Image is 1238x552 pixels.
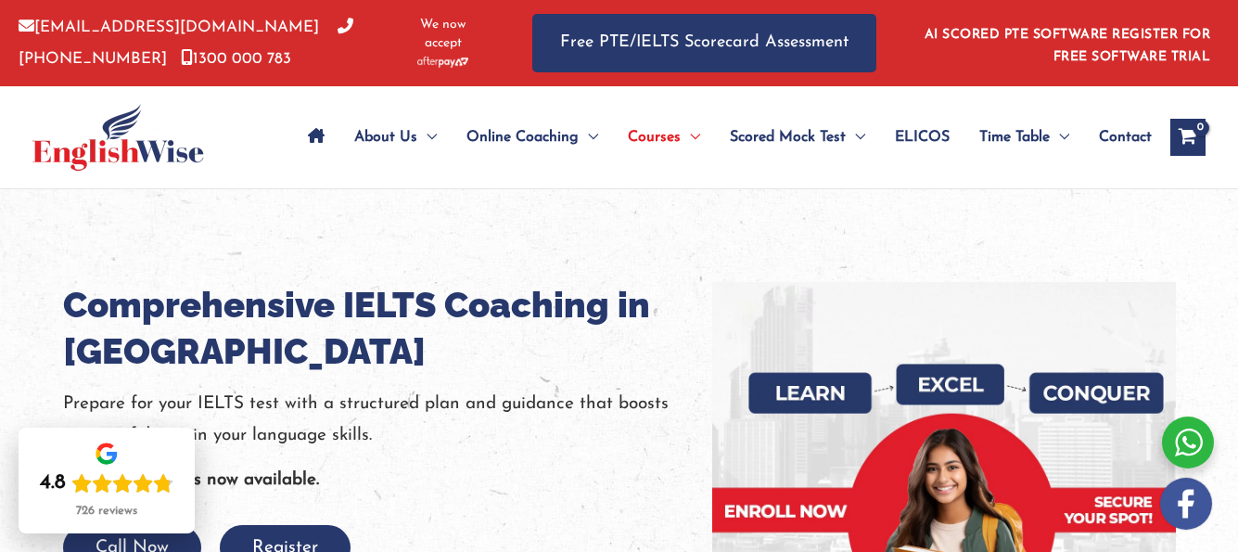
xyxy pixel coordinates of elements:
[730,105,846,170] span: Scored Mock Test
[1099,105,1152,170] span: Contact
[189,471,319,489] b: is now available.
[466,105,579,170] span: Online Coaching
[681,105,700,170] span: Menu Toggle
[63,282,712,375] h1: Comprehensive IELTS Coaching in [GEOGRAPHIC_DATA]
[964,105,1084,170] a: Time TableMenu Toggle
[579,105,598,170] span: Menu Toggle
[417,105,437,170] span: Menu Toggle
[1084,105,1152,170] a: Contact
[76,504,137,519] div: 726 reviews
[895,105,950,170] span: ELICOS
[19,19,319,35] a: [EMAIL_ADDRESS][DOMAIN_NAME]
[715,105,880,170] a: Scored Mock TestMenu Toggle
[613,105,715,170] a: CoursesMenu Toggle
[32,104,204,171] img: cropped-ew-logo
[1160,478,1212,530] img: white-facebook.png
[417,57,468,67] img: Afterpay-Logo
[913,13,1219,73] aside: Header Widget 1
[339,105,452,170] a: About UsMenu Toggle
[1170,119,1206,156] a: View Shopping Cart, empty
[293,105,1152,170] nav: Site Navigation: Main Menu
[181,51,291,67] a: 1300 000 783
[354,105,417,170] span: About Us
[452,105,613,170] a: Online CoachingMenu Toggle
[532,14,876,72] a: Free PTE/IELTS Scorecard Assessment
[628,105,681,170] span: Courses
[1050,105,1069,170] span: Menu Toggle
[40,470,66,496] div: 4.8
[880,105,964,170] a: ELICOS
[19,19,353,66] a: [PHONE_NUMBER]
[979,105,1050,170] span: Time Table
[401,16,486,53] span: We now accept
[63,389,712,451] p: Prepare for your IELTS test with a structured plan and guidance that boosts your confidence in yo...
[925,28,1211,64] a: AI SCORED PTE SOFTWARE REGISTER FOR FREE SOFTWARE TRIAL
[846,105,865,170] span: Menu Toggle
[40,470,173,496] div: Rating: 4.8 out of 5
